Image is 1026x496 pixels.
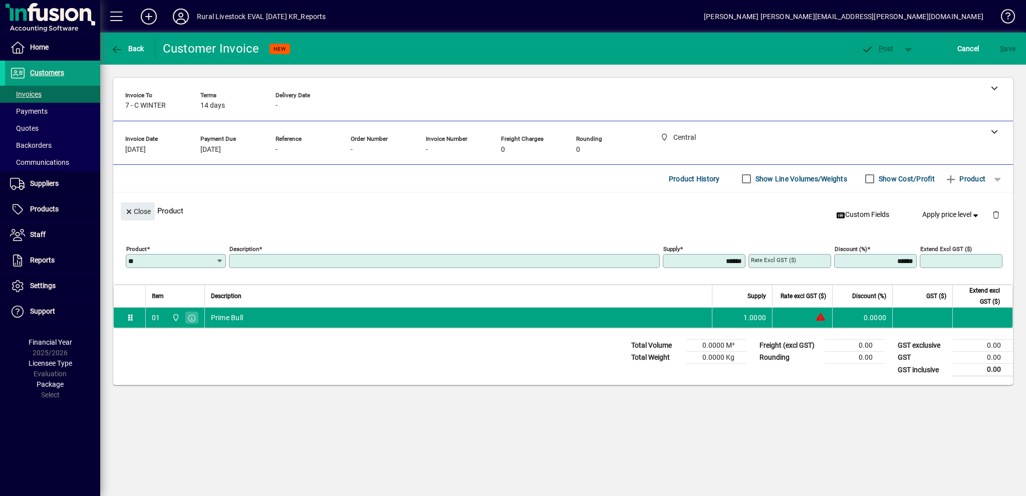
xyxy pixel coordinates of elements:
[665,170,724,188] button: Product History
[29,359,72,367] span: Licensee Type
[152,291,164,302] span: Item
[754,340,825,352] td: Freight (excl GST)
[200,146,221,154] span: [DATE]
[125,203,151,220] span: Close
[37,380,64,388] span: Package
[197,9,326,25] div: Rural Livestock EVAL [DATE] KR_Reports
[125,102,166,110] span: 7 - C WINTER
[955,40,982,58] button: Cancel
[781,291,826,302] span: Rate excl GST ($)
[30,282,56,290] span: Settings
[893,352,953,364] td: GST
[121,202,155,220] button: Close
[751,257,796,264] mat-label: Rate excl GST ($)
[30,205,59,213] span: Products
[686,352,746,364] td: 0.0000 Kg
[879,45,883,53] span: P
[30,43,49,51] span: Home
[133,8,165,26] button: Add
[5,120,100,137] a: Quotes
[211,291,241,302] span: Description
[229,245,259,253] mat-label: Description
[5,137,100,154] a: Backorders
[30,307,55,315] span: Support
[861,45,894,53] span: ost
[953,340,1013,352] td: 0.00
[754,352,825,364] td: Rounding
[825,352,885,364] td: 0.00
[5,274,100,299] a: Settings
[922,209,980,220] span: Apply price level
[10,158,69,166] span: Communications
[832,206,893,224] button: Custom Fields
[984,210,1008,219] app-page-header-button: Delete
[5,154,100,171] a: Communications
[501,146,505,154] span: 0
[626,352,686,364] td: Total Weight
[274,46,286,52] span: NEW
[957,41,979,57] span: Cancel
[663,245,680,253] mat-label: Supply
[152,313,160,323] div: 01
[10,124,39,132] span: Quotes
[30,256,55,264] span: Reports
[993,2,1013,35] a: Knowledge Base
[753,174,847,184] label: Show Line Volumes/Weights
[953,364,1013,376] td: 0.00
[743,313,766,323] span: 1.0000
[1000,41,1015,57] span: ave
[920,245,972,253] mat-label: Extend excl GST ($)
[704,9,983,25] div: [PERSON_NAME] [PERSON_NAME][EMAIL_ADDRESS][PERSON_NAME][DOMAIN_NAME]
[163,41,260,57] div: Customer Invoice
[10,90,42,98] span: Invoices
[877,174,935,184] label: Show Cost/Profit
[5,171,100,196] a: Suppliers
[426,146,428,154] span: -
[5,222,100,247] a: Staff
[10,141,52,149] span: Backorders
[351,146,353,154] span: -
[29,338,72,346] span: Financial Year
[926,291,946,302] span: GST ($)
[576,146,580,154] span: 0
[169,312,181,323] span: Central
[1000,45,1004,53] span: S
[111,45,144,53] span: Back
[113,192,1013,229] div: Product
[5,248,100,273] a: Reports
[5,35,100,60] a: Home
[30,69,64,77] span: Customers
[940,170,990,188] button: Product
[686,340,746,352] td: 0.0000 M³
[10,107,48,115] span: Payments
[5,299,100,324] a: Support
[276,102,278,110] span: -
[893,364,953,376] td: GST inclusive
[5,103,100,120] a: Payments
[30,230,46,238] span: Staff
[747,291,766,302] span: Supply
[825,340,885,352] td: 0.00
[945,171,985,187] span: Product
[118,206,157,215] app-page-header-button: Close
[211,313,243,323] span: Prime Bull
[856,40,899,58] button: Post
[200,102,225,110] span: 14 days
[997,40,1018,58] button: Save
[984,202,1008,226] button: Delete
[108,40,147,58] button: Back
[959,285,1000,307] span: Extend excl GST ($)
[5,86,100,103] a: Invoices
[836,209,889,220] span: Custom Fields
[669,171,720,187] span: Product History
[276,146,278,154] span: -
[893,340,953,352] td: GST exclusive
[165,8,197,26] button: Profile
[832,308,892,328] td: 0.0000
[100,40,155,58] app-page-header-button: Back
[125,146,146,154] span: [DATE]
[30,179,59,187] span: Suppliers
[626,340,686,352] td: Total Volume
[918,206,984,224] button: Apply price level
[953,352,1013,364] td: 0.00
